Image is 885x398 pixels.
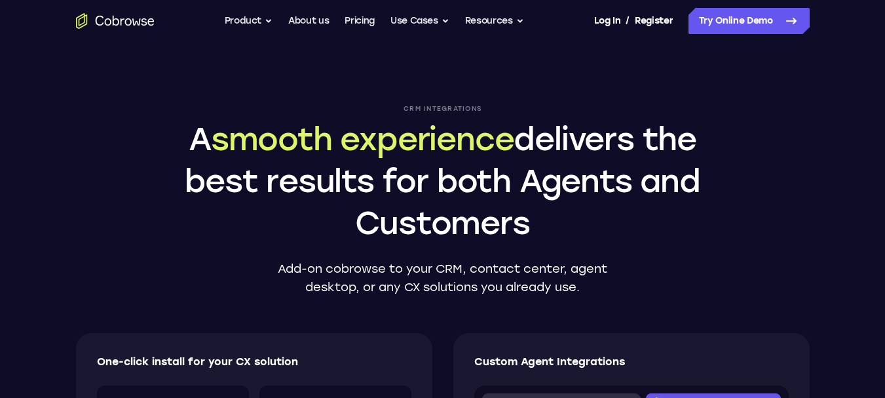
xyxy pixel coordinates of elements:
a: Go to the home page [76,13,155,29]
a: Register [635,8,673,34]
a: Pricing [345,8,375,34]
h1: A delivers the best results for both Agents and Customers [181,118,705,244]
p: CRM Integrations [181,105,705,113]
p: Add-on cobrowse to your CRM, contact center, agent desktop, or any CX solutions you already use. [272,260,614,296]
span: / [626,13,630,29]
button: Use Cases [390,8,449,34]
a: Try Online Demo [688,8,810,34]
button: Resources [465,8,524,34]
a: About us [288,8,329,34]
button: Product [225,8,273,34]
p: Custom Agent Integrations [474,354,789,370]
a: Log In [594,8,620,34]
span: smooth experience [211,120,514,158]
p: One-click install for your CX solution [97,354,412,370]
